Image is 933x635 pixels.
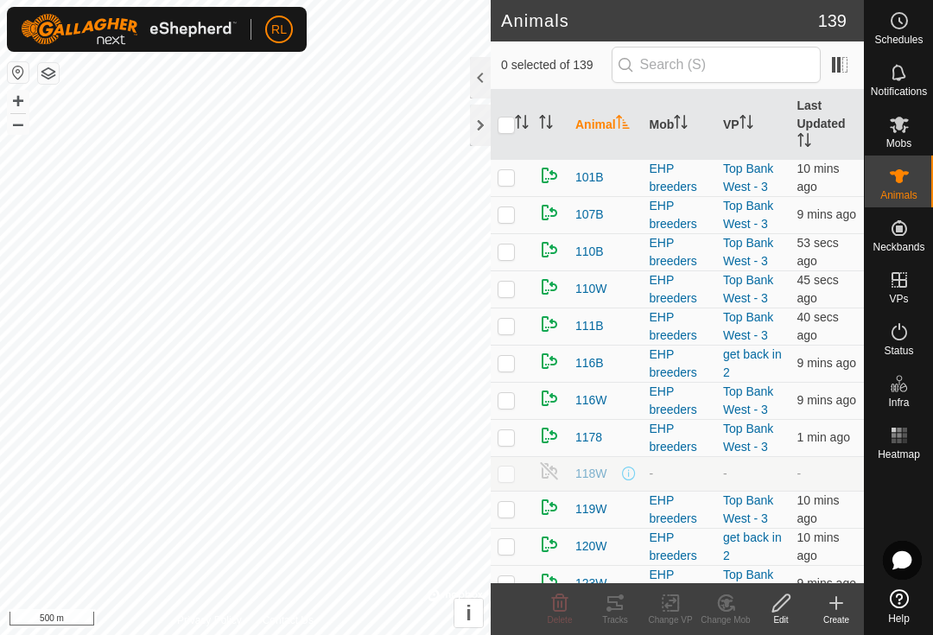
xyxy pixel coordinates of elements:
img: Gallagher Logo [21,14,237,45]
img: returning on [539,314,560,334]
span: 1178 [575,429,602,447]
button: + [8,91,29,111]
a: Top Bank West - 3 [723,199,773,231]
h2: Animals [501,10,818,31]
a: Top Bank West - 3 [723,493,773,525]
th: Mob [643,90,717,160]
p-sorticon: Activate to sort [739,117,753,131]
span: Infra [888,397,909,408]
div: EHP breeders [650,346,710,382]
span: Help [888,613,910,624]
p-sorticon: Activate to sort [539,117,553,131]
img: returning on [539,388,560,409]
a: Top Bank West - 3 [723,310,773,342]
a: Privacy Policy [177,613,242,628]
div: EHP breeders [650,197,710,233]
img: returning off [539,460,560,481]
div: Tracks [587,613,643,626]
button: Map Layers [38,63,59,84]
div: Edit [753,613,809,626]
span: 116W [575,391,607,410]
div: EHP breeders [650,308,710,345]
span: i [466,601,472,625]
span: 13 Aug 2025 at 7:21 pm [797,430,850,444]
div: EHP breeders [650,529,710,565]
a: Help [865,582,933,631]
img: returning on [539,425,560,446]
span: 116B [575,354,604,372]
app-display-virtual-paddock-transition: - [723,467,727,480]
span: RL [271,21,287,39]
span: Animals [880,190,917,200]
span: Heatmap [878,449,920,460]
span: 111B [575,317,604,335]
span: Status [884,346,913,356]
a: Contact Us [263,613,314,628]
span: 13 Aug 2025 at 7:12 pm [797,207,856,221]
div: Create [809,613,864,626]
span: 0 selected of 139 [501,56,612,74]
th: VP [716,90,790,160]
span: 120W [575,537,607,556]
button: i [454,599,483,627]
span: 13 Aug 2025 at 7:21 pm [797,236,839,268]
span: 13 Aug 2025 at 7:21 pm [797,310,839,342]
p-sorticon: Activate to sort [515,117,529,131]
button: Reset Map [8,62,29,83]
span: 110B [575,243,604,261]
span: 139 [818,8,847,34]
button: – [8,113,29,134]
th: Last Updated [790,90,865,160]
p-sorticon: Activate to sort [674,117,688,131]
span: Mobs [886,138,911,149]
div: EHP breeders [650,383,710,419]
img: returning on [539,202,560,223]
span: Notifications [871,86,927,97]
div: EHP breeders [650,234,710,270]
span: 13 Aug 2025 at 7:21 pm [797,273,839,305]
div: - [650,465,710,483]
span: 119W [575,500,607,518]
th: Animal [568,90,643,160]
span: 13 Aug 2025 at 7:12 pm [797,393,856,407]
span: 13 Aug 2025 at 7:12 pm [797,576,856,590]
span: 110W [575,280,607,298]
div: EHP breeders [650,420,710,456]
a: Top Bank West - 3 [723,236,773,268]
span: 123W [575,575,607,593]
span: 13 Aug 2025 at 7:12 pm [797,530,840,562]
img: returning on [539,571,560,592]
div: Change Mob [698,613,753,626]
span: VPs [889,294,908,304]
div: EHP breeders [650,566,710,602]
p-sorticon: Activate to sort [616,117,630,131]
span: 13 Aug 2025 at 7:12 pm [797,493,840,525]
span: 13 Aug 2025 at 7:12 pm [797,162,840,194]
img: returning on [539,497,560,518]
a: Top Bank West - 3 [723,568,773,600]
input: Search (S) [612,47,821,83]
a: Top Bank West - 3 [723,422,773,454]
span: 101B [575,168,604,187]
div: EHP breeders [650,271,710,308]
a: Top Bank West - 3 [723,273,773,305]
img: returning on [539,239,560,260]
a: get back in 2 [723,530,782,562]
span: - [797,467,802,480]
img: returning on [539,165,560,186]
div: Change VP [643,613,698,626]
span: Schedules [874,35,923,45]
p-sorticon: Activate to sort [797,136,811,149]
img: returning on [539,276,560,297]
div: EHP breeders [650,492,710,528]
span: 118W [575,465,607,483]
span: Neckbands [873,242,924,252]
a: get back in 2 [723,347,782,379]
span: 107B [575,206,604,224]
div: EHP breeders [650,160,710,196]
img: returning on [539,351,560,371]
a: Top Bank West - 3 [723,162,773,194]
span: Delete [548,615,573,625]
img: returning on [539,534,560,555]
span: 13 Aug 2025 at 7:13 pm [797,356,856,370]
